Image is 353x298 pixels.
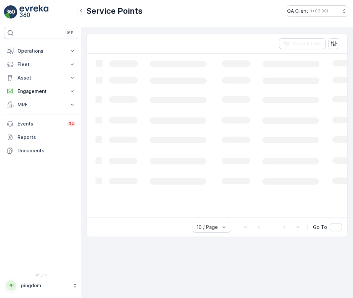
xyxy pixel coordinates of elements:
button: QA Client(+03:00) [287,5,348,17]
p: ⌘B [67,30,74,36]
span: v 1.51.1 [4,273,78,277]
p: Fleet [17,61,65,68]
a: Events34 [4,117,78,131]
p: MRF [17,101,65,108]
p: Asset [17,74,65,81]
p: QA Client [287,8,308,14]
p: Clear Filters [292,40,322,47]
p: Service Points [86,6,143,16]
button: Clear Filters [279,38,326,49]
button: Engagement [4,85,78,98]
button: Asset [4,71,78,85]
p: Events [17,120,63,127]
button: Operations [4,44,78,58]
img: logo [4,5,17,19]
p: Engagement [17,88,65,95]
p: Documents [17,147,76,154]
p: Reports [17,134,76,141]
a: Documents [4,144,78,157]
p: Operations [17,48,65,54]
button: Fleet [4,58,78,71]
span: Go To [313,224,327,231]
p: ( +03:00 ) [311,8,328,14]
button: PPpingdom [4,279,78,293]
a: Reports [4,131,78,144]
p: 34 [69,121,74,127]
button: MRF [4,98,78,111]
p: pingdom [21,282,69,289]
div: PP [6,280,16,291]
img: logo_light-DOdMpM7g.png [19,5,48,19]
